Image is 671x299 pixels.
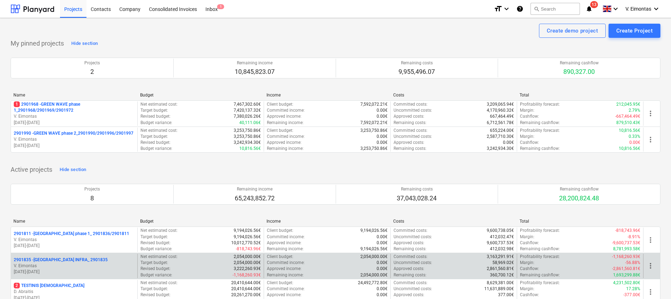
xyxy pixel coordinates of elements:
[235,194,275,203] p: 65,243,852.72
[84,60,100,66] p: Projects
[377,292,388,298] p: 0.00€
[217,4,224,9] span: 1
[267,254,293,260] p: Client budget :
[14,113,134,119] p: V. Eimontas
[266,219,388,224] div: Income
[140,286,168,292] p: Target budget :
[266,93,388,98] div: Income
[140,134,168,140] p: Target budget :
[652,5,660,13] i: keyboard_arrow_down
[377,266,388,272] p: 0.00€
[490,234,514,240] p: 412,032.47€
[393,93,514,98] div: Costs
[559,186,599,192] p: Remaining cashflow
[140,140,170,146] p: Revised budget :
[14,101,20,107] span: 1
[399,68,435,76] p: 9,955,496.07
[611,5,620,13] i: keyboard_arrow_down
[234,113,261,119] p: 7,380,026.26€
[616,26,653,35] div: Create Project
[520,254,560,260] p: Profitability forecast :
[520,260,534,266] p: Margin :
[377,286,388,292] p: 0.00€
[377,234,388,240] p: 0.00€
[394,280,427,286] p: Committed costs :
[84,194,100,203] p: 8
[490,272,514,278] p: 360,700.12€
[360,120,388,126] p: 7,592,072.21€
[140,128,178,134] p: Net estimated cost :
[616,101,640,107] p: 212,045.95€
[13,219,134,224] div: Name
[520,272,560,278] p: Remaining cashflow :
[586,5,593,13] i: notifications
[267,134,305,140] p: Committed income :
[625,6,651,12] span: V. Eimontas
[636,265,671,299] div: Chat Widget
[520,93,641,98] div: Total
[140,234,168,240] p: Target budget :
[377,140,388,146] p: 0.00€
[629,107,640,113] p: 2.79%
[520,266,539,272] p: Cashflow :
[140,113,170,119] p: Revised budget :
[234,107,261,113] p: 7,420,137.32€
[394,240,424,246] p: Approved costs :
[231,240,261,246] p: 10,012,770.52€
[267,101,293,107] p: Client budget :
[646,262,655,270] span: more_vert
[615,113,640,119] p: -667,464.49€
[140,219,261,224] div: Budget
[234,266,261,272] p: 3,222,260.93€
[140,260,168,266] p: Target budget :
[267,240,301,246] p: Approved income :
[520,292,539,298] p: Cashflow :
[531,3,580,15] button: Search
[377,260,388,266] p: 0.00€
[235,186,275,192] p: Remaining income
[487,146,514,152] p: 3,242,934.30€
[14,243,134,249] p: [DATE] - [DATE]
[520,113,539,119] p: Cashflow :
[547,26,598,35] div: Create demo project
[394,140,424,146] p: Approved costs :
[394,101,427,107] p: Committed costs :
[234,101,261,107] p: 7,467,302.60€
[590,1,598,8] span: 13
[84,186,100,192] p: Projects
[58,164,88,175] button: Hide section
[487,120,514,126] p: 6,712,561.78€
[399,60,435,66] p: Remaining costs
[394,120,426,126] p: Remaining costs :
[397,194,437,203] p: 37,043,028.24
[234,260,261,266] p: 2,054,000.00€
[140,146,172,152] p: Budget variance :
[394,292,424,298] p: Approved costs :
[14,263,134,269] p: V. Eimontas
[520,120,560,126] p: Remaining cashflow :
[14,289,134,295] p: D. Abraitis
[235,68,275,76] p: 10,845,823.07
[239,120,261,126] p: 40,111.06€
[14,283,84,289] p: TESTINIS [DEMOGRAPHIC_DATA]
[70,38,100,49] button: Hide section
[267,107,305,113] p: Committed income :
[267,260,305,266] p: Committed income :
[484,286,514,292] p: 11,631,889.00€
[14,231,129,237] p: 2901811 - [GEOGRAPHIC_DATA] phase 1_ 2901836/2901811
[14,130,134,148] div: 2901990 -GREEN WAVE phase 2_2901990/2901996/2901997V. Eimontas[DATE]-[DATE]
[234,134,261,140] p: 3,253,750.86€
[394,134,432,140] p: Uncommitted costs :
[360,272,388,278] p: 2,054,000.00€
[646,236,655,244] span: more_vert
[14,101,134,113] p: 2901968 - GREEN WAVE phase 1_2901968/2901969/2901972
[267,234,305,240] p: Committed income :
[267,272,304,278] p: Remaining income :
[360,246,388,252] p: 9,194,026.56€
[14,231,134,249] div: 2901811 -[GEOGRAPHIC_DATA] phase 1_ 2901836/2901811V. Eimontas[DATE]-[DATE]
[60,166,86,174] div: Hide section
[487,280,514,286] p: 8,629,381.00€
[14,143,134,149] p: [DATE] - [DATE]
[140,228,178,234] p: Net estimated cost :
[487,254,514,260] p: 3,163,291.91€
